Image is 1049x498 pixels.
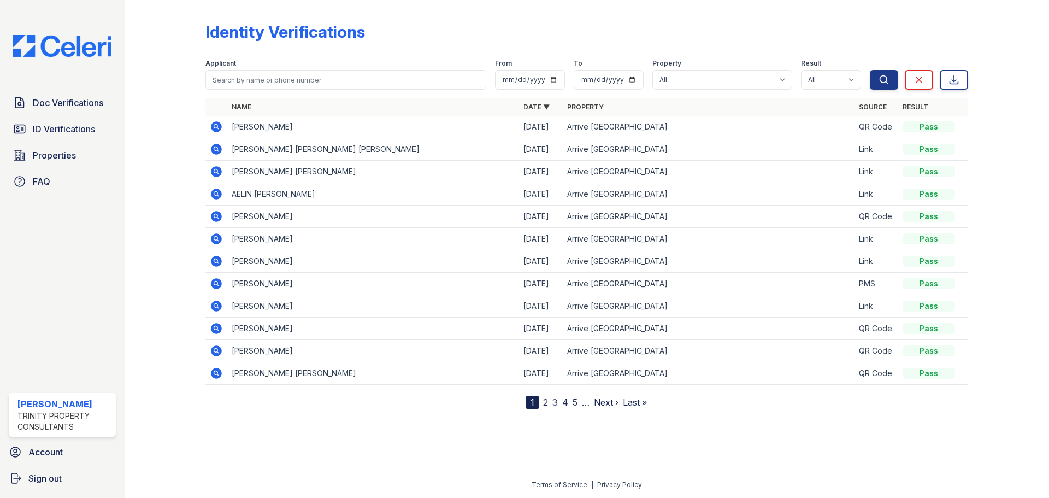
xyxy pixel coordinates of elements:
[4,467,120,489] a: Sign out
[519,228,563,250] td: [DATE]
[227,318,519,340] td: [PERSON_NAME]
[591,481,593,489] div: |
[526,396,539,409] div: 1
[563,206,854,228] td: Arrive [GEOGRAPHIC_DATA]
[903,256,955,267] div: Pass
[232,103,251,111] a: Name
[33,96,103,109] span: Doc Verifications
[9,144,116,166] a: Properties
[227,116,519,138] td: [PERSON_NAME]
[563,362,854,385] td: Arrive [GEOGRAPHIC_DATA]
[903,211,955,222] div: Pass
[563,138,854,161] td: Arrive [GEOGRAPHIC_DATA]
[854,250,898,273] td: Link
[519,295,563,318] td: [DATE]
[9,118,116,140] a: ID Verifications
[903,166,955,177] div: Pass
[563,161,854,183] td: Arrive [GEOGRAPHIC_DATA]
[227,138,519,161] td: [PERSON_NAME] [PERSON_NAME] [PERSON_NAME]
[567,103,604,111] a: Property
[854,183,898,206] td: Link
[582,396,590,409] span: …
[903,189,955,200] div: Pass
[4,35,120,57] img: CE_Logo_Blue-a8612792a0a2168367f1c8372b55b34899dd931a85d93a1a3d3e32e68fde9ad4.png
[227,183,519,206] td: AELIN [PERSON_NAME]
[854,273,898,295] td: PMS
[552,397,558,408] a: 3
[227,273,519,295] td: [PERSON_NAME]
[623,397,647,408] a: Last »
[28,446,63,459] span: Account
[17,411,111,432] div: Trinity Property Consultants
[519,318,563,340] td: [DATE]
[9,92,116,114] a: Doc Verifications
[563,273,854,295] td: Arrive [GEOGRAPHIC_DATA]
[205,59,236,68] label: Applicant
[903,121,955,132] div: Pass
[563,116,854,138] td: Arrive [GEOGRAPHIC_DATA]
[519,183,563,206] td: [DATE]
[227,295,519,318] td: [PERSON_NAME]
[903,345,955,356] div: Pass
[4,441,120,463] a: Account
[519,116,563,138] td: [DATE]
[903,278,955,289] div: Pass
[563,228,854,250] td: Arrive [GEOGRAPHIC_DATA]
[519,206,563,228] td: [DATE]
[563,318,854,340] td: Arrive [GEOGRAPHIC_DATA]
[859,103,887,111] a: Source
[227,362,519,385] td: [PERSON_NAME] [PERSON_NAME]
[854,340,898,362] td: QR Code
[597,481,642,489] a: Privacy Policy
[562,397,568,408] a: 4
[17,397,111,411] div: [PERSON_NAME]
[854,116,898,138] td: QR Code
[903,103,928,111] a: Result
[563,250,854,273] td: Arrive [GEOGRAPHIC_DATA]
[903,144,955,155] div: Pass
[854,206,898,228] td: QR Code
[854,362,898,385] td: QR Code
[28,472,62,485] span: Sign out
[563,183,854,206] td: Arrive [GEOGRAPHIC_DATA]
[854,295,898,318] td: Link
[594,397,618,408] a: Next ›
[519,340,563,362] td: [DATE]
[495,59,512,68] label: From
[854,318,898,340] td: QR Code
[519,138,563,161] td: [DATE]
[519,250,563,273] td: [DATE]
[854,138,898,161] td: Link
[519,161,563,183] td: [DATE]
[519,362,563,385] td: [DATE]
[205,22,365,42] div: Identity Verifications
[903,323,955,334] div: Pass
[854,228,898,250] td: Link
[33,175,50,188] span: FAQ
[227,161,519,183] td: [PERSON_NAME] [PERSON_NAME]
[33,149,76,162] span: Properties
[903,301,955,312] div: Pass
[227,228,519,250] td: [PERSON_NAME]
[903,368,955,379] div: Pass
[9,171,116,192] a: FAQ
[519,273,563,295] td: [DATE]
[532,481,587,489] a: Terms of Service
[33,122,95,136] span: ID Verifications
[543,397,548,408] a: 2
[574,59,582,68] label: To
[523,103,550,111] a: Date ▼
[903,233,955,244] div: Pass
[227,250,519,273] td: [PERSON_NAME]
[573,397,577,408] a: 5
[227,206,519,228] td: [PERSON_NAME]
[801,59,821,68] label: Result
[205,70,486,90] input: Search by name or phone number
[652,59,681,68] label: Property
[563,340,854,362] td: Arrive [GEOGRAPHIC_DATA]
[563,295,854,318] td: Arrive [GEOGRAPHIC_DATA]
[227,340,519,362] td: [PERSON_NAME]
[854,161,898,183] td: Link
